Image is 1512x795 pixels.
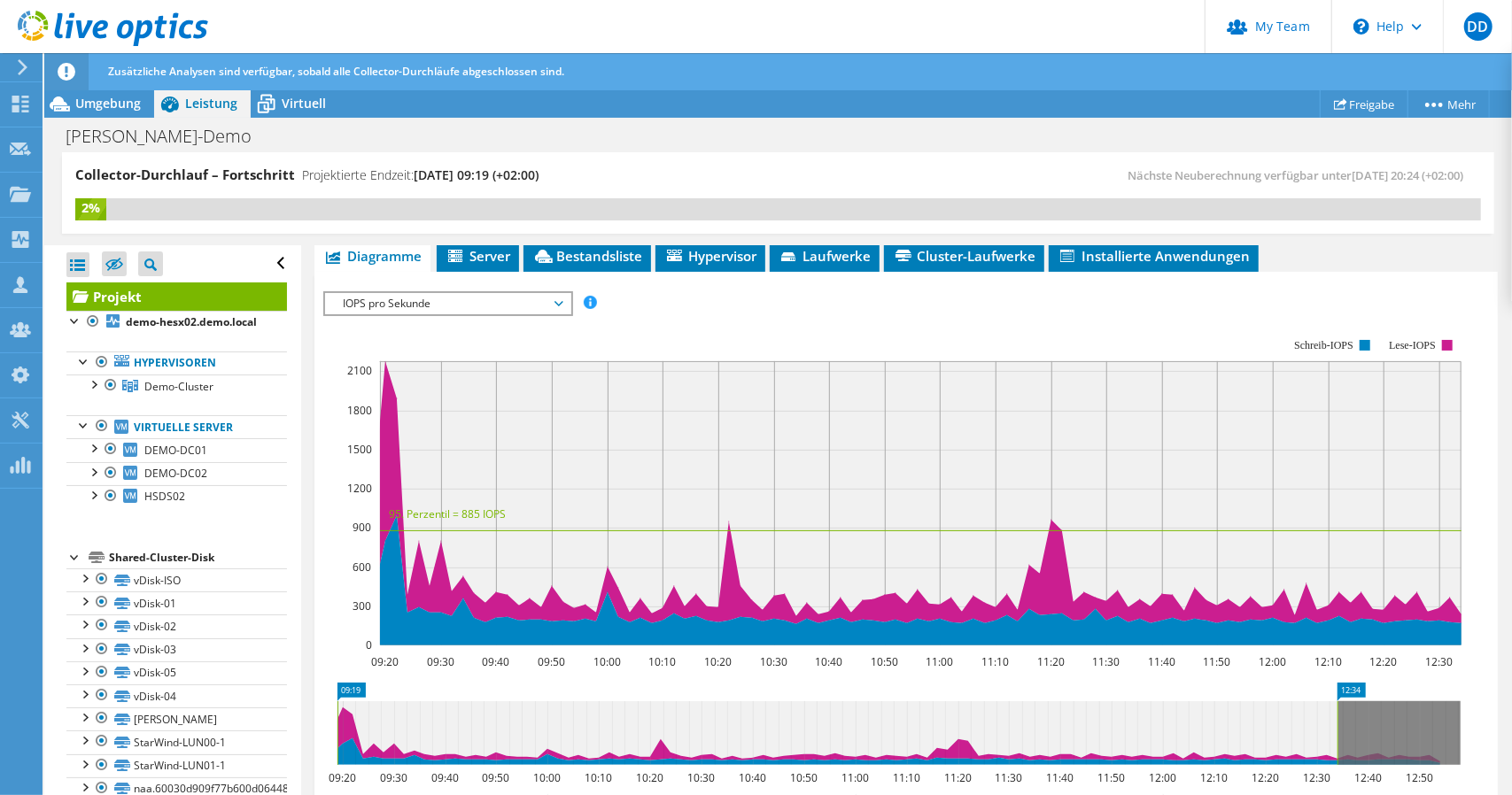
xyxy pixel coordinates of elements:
a: StarWind-LUN01-1 [66,754,287,777]
text: 12:20 [1252,770,1279,785]
text: 10:50 [871,654,898,669]
a: Mehr [1407,90,1490,118]
text: 10:20 [636,770,663,785]
text: 10:40 [815,654,842,669]
a: StarWind-LUN00-1 [66,730,287,753]
span: HSDS02 [144,489,185,504]
text: 10:30 [760,654,787,669]
text: 300 [353,598,371,614]
span: Server [446,247,510,265]
text: 1800 [347,403,372,418]
text: 11:20 [1037,654,1065,669]
a: vDisk-03 [66,638,287,661]
span: Bestandsliste [532,247,642,265]
span: Hypervisor [664,247,756,265]
text: 10:10 [585,770,612,785]
text: 10:50 [790,770,818,785]
a: Hypervisoren [66,351,287,374]
text: 2100 [347,363,372,378]
span: Virtuell [282,95,326,112]
div: Shared-Cluster-Disk [109,547,287,568]
text: 11:30 [1092,654,1120,669]
a: Projekt [66,282,287,311]
span: IOPS pro Sekunde [334,293,562,314]
span: Laufwerke [779,247,871,265]
text: 09:50 [538,654,565,669]
b: demo-hesx02.demo.local [126,314,257,329]
text: 11:20 [944,770,972,785]
text: 12:40 [1354,770,1382,785]
text: 12:10 [1200,770,1228,785]
h4: Projektierte Endzeit: [302,166,539,185]
span: Nächste Neuberechnung verfügbar unter [1128,167,1472,183]
text: 10:30 [687,770,715,785]
text: 09:20 [371,654,399,669]
text: 1500 [347,442,372,457]
span: DEMO-DC01 [144,443,207,458]
span: Cluster-Laufwerke [893,247,1035,265]
text: 12:00 [1149,770,1176,785]
text: 1200 [347,481,372,496]
span: Demo-Cluster [144,379,213,394]
a: vDisk-01 [66,591,287,614]
a: vDisk-02 [66,614,287,637]
a: Demo-Cluster [66,374,287,397]
text: 12:00 [1259,654,1286,669]
a: Virtuelle Server [66,415,287,438]
text: 11:30 [995,770,1022,785]
text: 12:30 [1303,770,1330,785]
text: 09:30 [380,770,407,785]
span: [DATE] 09:19 (+02:00) [414,166,539,183]
text: 11:10 [893,770,920,785]
span: DD [1464,12,1493,41]
text: 09:40 [482,654,509,669]
a: vDisk-ISO [66,568,287,591]
svg: \n [1353,19,1369,35]
text: 12:20 [1369,654,1397,669]
text: 10:00 [533,770,561,785]
text: 11:50 [1203,654,1230,669]
a: vDisk-05 [66,661,287,684]
text: 0 [366,637,372,652]
text: 11:40 [1046,770,1074,785]
text: 09:50 [482,770,509,785]
a: DEMO-DC02 [66,462,287,485]
text: Lese-IOPS [1389,339,1436,351]
span: Diagramme [323,247,422,265]
text: 11:00 [926,654,953,669]
a: Freigabe [1320,90,1408,118]
text: 09:20 [329,770,356,785]
a: HSDS02 [66,485,287,508]
text: 09:30 [427,654,454,669]
a: vDisk-04 [66,684,287,707]
text: 11:10 [981,654,1009,669]
a: demo-hesx02.demo.local [66,311,287,334]
span: DEMO-DC02 [144,466,207,481]
text: 600 [353,560,371,575]
a: DEMO-DC01 [66,438,287,461]
text: 09:40 [431,770,459,785]
text: 11:50 [1097,770,1125,785]
text: 10:20 [704,654,732,669]
span: Leistung [185,95,237,112]
div: 2% [75,198,106,218]
h1: [PERSON_NAME]-Demo [58,127,279,146]
a: [PERSON_NAME] [66,707,287,730]
text: 12:10 [1314,654,1342,669]
text: 95. Perzentil = 885 IOPS [389,506,506,521]
text: 900 [353,520,371,535]
span: [DATE] 20:24 (+02:00) [1352,167,1463,183]
text: 10:00 [593,654,621,669]
text: 11:00 [841,770,869,785]
span: Installierte Anwendungen [1058,247,1250,265]
text: 11:40 [1148,654,1175,669]
span: Zusätzliche Analysen sind verfügbar, sobald alle Collector-Durchläufe abgeschlossen sind. [108,64,564,79]
text: 12:50 [1406,770,1433,785]
span: Umgebung [75,95,141,112]
text: 12:30 [1425,654,1453,669]
text: Schreib-IOPS [1294,339,1353,351]
text: 10:10 [648,654,676,669]
text: 10:40 [739,770,766,785]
